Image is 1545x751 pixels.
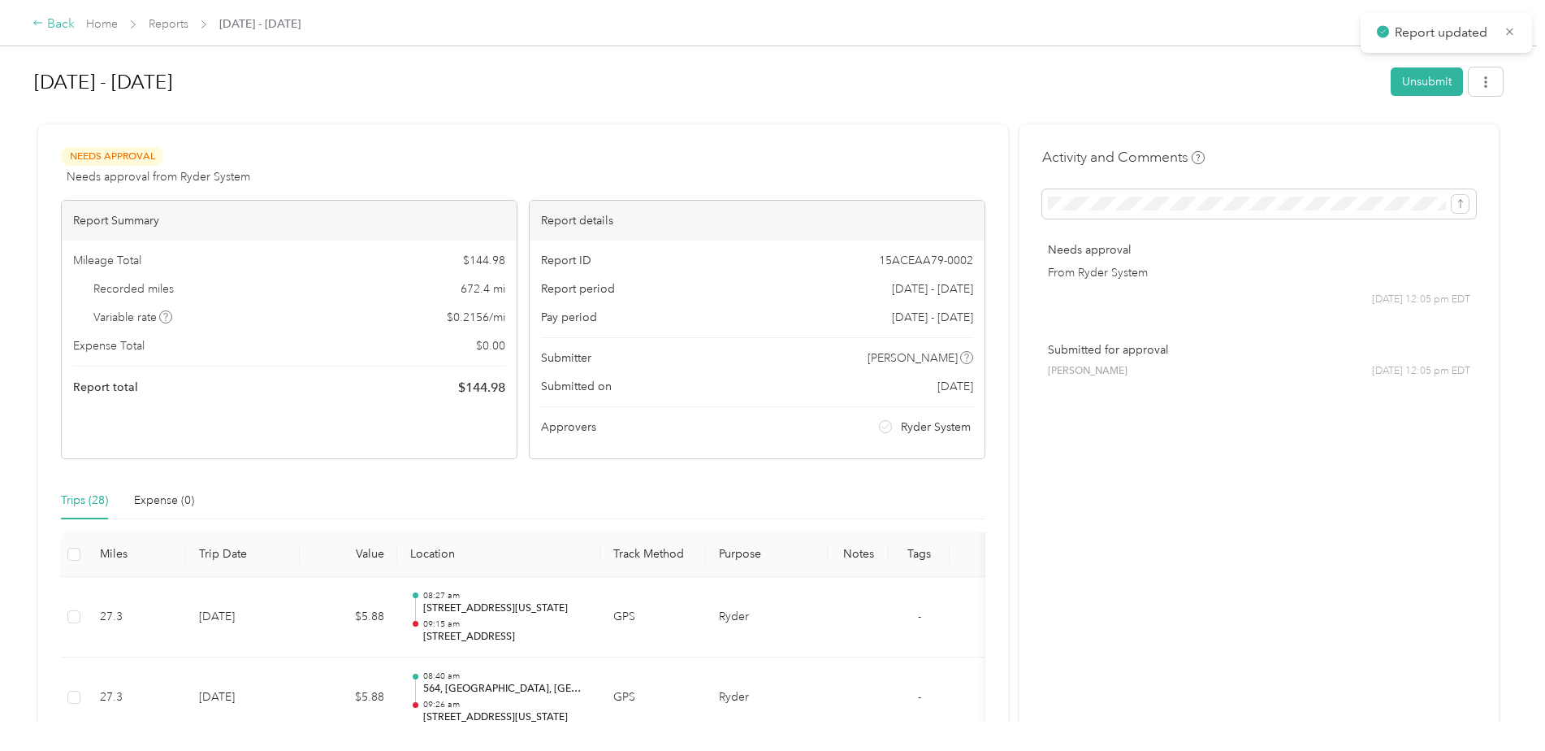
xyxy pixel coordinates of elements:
[541,419,596,436] span: Approvers
[1048,264,1470,281] p: From Ryder System
[423,699,587,710] p: 09:26 am
[458,378,505,397] span: $ 144.98
[706,658,828,739] td: Ryder
[447,309,505,326] span: $ 0.2156 / mi
[879,252,973,269] span: 15ACEAA79-0002
[541,309,597,326] span: Pay period
[918,610,921,623] span: -
[706,577,828,658] td: Ryder
[600,577,706,658] td: GPS
[706,532,828,577] th: Purpose
[186,577,300,658] td: [DATE]
[93,309,173,326] span: Variable rate
[62,201,517,241] div: Report Summary
[1048,341,1470,358] p: Submitted for approval
[397,532,600,577] th: Location
[219,15,301,33] span: [DATE] - [DATE]
[463,252,505,269] span: $ 144.98
[541,378,612,395] span: Submitted on
[541,349,591,367] span: Submitter
[1391,67,1463,96] button: Unsubmit
[1372,293,1470,307] span: [DATE] 12:05 pm EDT
[73,379,138,396] span: Report total
[87,577,186,658] td: 27.3
[901,419,971,436] span: Ryder System
[461,280,505,297] span: 672.4 mi
[1372,364,1470,379] span: [DATE] 12:05 pm EDT
[1048,241,1470,258] p: Needs approval
[541,280,615,297] span: Report period
[868,349,958,367] span: [PERSON_NAME]
[600,658,706,739] td: GPS
[1042,147,1205,167] h4: Activity and Comments
[423,619,587,630] p: 09:15 am
[892,309,973,326] span: [DATE] - [DATE]
[73,337,145,354] span: Expense Total
[423,671,587,682] p: 08:40 am
[889,532,950,577] th: Tags
[423,601,587,616] p: [STREET_ADDRESS][US_STATE]
[1048,364,1127,379] span: [PERSON_NAME]
[918,690,921,704] span: -
[300,577,397,658] td: $5.88
[34,63,1379,102] h1: Sep 1 - 30, 2025
[61,147,163,166] span: Needs Approval
[423,682,587,697] p: 564, [GEOGRAPHIC_DATA], [GEOGRAPHIC_DATA], [GEOGRAPHIC_DATA], [US_STATE], [GEOGRAPHIC_DATA], [US_...
[149,17,188,31] a: Reports
[86,17,118,31] a: Home
[300,532,397,577] th: Value
[937,378,973,395] span: [DATE]
[61,492,108,510] div: Trips (28)
[300,658,397,739] td: $5.88
[476,337,505,354] span: $ 0.00
[541,252,591,269] span: Report ID
[828,532,889,577] th: Notes
[87,658,186,739] td: 27.3
[186,658,300,739] td: [DATE]
[32,15,75,34] div: Back
[423,710,587,725] p: [STREET_ADDRESS][US_STATE]
[186,532,300,577] th: Trip Date
[93,280,174,297] span: Recorded miles
[67,168,250,185] span: Needs approval from Ryder System
[87,532,186,577] th: Miles
[1454,660,1545,751] iframe: Everlance-gr Chat Button Frame
[73,252,141,269] span: Mileage Total
[530,201,985,241] div: Report details
[892,280,973,297] span: [DATE] - [DATE]
[134,492,194,510] div: Expense (0)
[423,590,587,601] p: 08:27 am
[423,630,587,645] p: [STREET_ADDRESS]
[600,532,706,577] th: Track Method
[1395,23,1492,43] p: Report updated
